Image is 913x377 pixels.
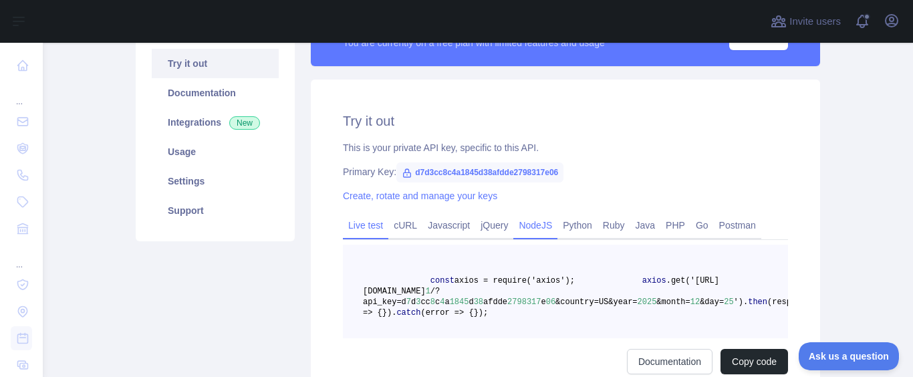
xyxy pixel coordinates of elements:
[469,297,473,307] span: d
[546,297,555,307] span: 06
[743,297,748,307] span: .
[343,165,788,178] div: Primary Key:
[474,308,489,318] span: });
[513,215,557,236] a: NodeJS
[724,297,733,307] span: 25
[388,215,422,236] a: cURL
[474,297,483,307] span: 38
[152,78,279,108] a: Documentation
[768,11,843,32] button: Invite users
[152,49,279,78] a: Try it out
[440,297,444,307] span: 4
[799,342,900,370] iframe: Toggle Customer Support
[656,297,690,307] span: &month=
[435,297,440,307] span: c
[638,297,657,307] span: 2025
[450,297,469,307] span: 1845
[11,243,32,270] div: ...
[714,215,761,236] a: Postman
[627,349,712,374] a: Documentation
[382,308,392,318] span: })
[700,297,724,307] span: &day=
[406,297,411,307] span: 7
[541,297,546,307] span: e
[430,297,435,307] span: 8
[11,80,32,107] div: ...
[411,297,416,307] span: d
[690,215,714,236] a: Go
[789,14,841,29] span: Invite users
[630,215,661,236] a: Java
[430,276,454,285] span: const
[152,137,279,166] a: Usage
[152,196,279,225] a: Support
[557,215,598,236] a: Python
[426,287,430,296] span: 1
[416,297,420,307] span: 3
[748,297,767,307] span: then
[555,297,637,307] span: &country=US&year=
[660,215,690,236] a: PHP
[454,276,575,285] span: axios = require('axios');
[396,162,563,182] span: d7d3cc8c4a1845d38afdde2798317e06
[475,215,513,236] a: jQuery
[343,36,605,49] div: You are currently on a free plan with limited features and usage
[152,166,279,196] a: Settings
[721,349,788,374] button: Copy code
[444,297,449,307] span: a
[734,297,743,307] span: ')
[343,112,788,130] h2: Try it out
[343,141,788,154] div: This is your private API key, specific to this API.
[152,108,279,137] a: Integrations New
[483,297,507,307] span: afdde
[507,297,541,307] span: 2798317
[343,215,388,236] a: Live test
[420,308,473,318] span: (error => {
[229,116,260,130] span: New
[392,308,396,318] span: .
[422,215,475,236] a: Javascript
[420,297,430,307] span: cc
[598,215,630,236] a: Ruby
[343,191,497,201] a: Create, rotate and manage your keys
[690,297,700,307] span: 12
[642,276,666,285] span: axios
[396,308,420,318] span: catch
